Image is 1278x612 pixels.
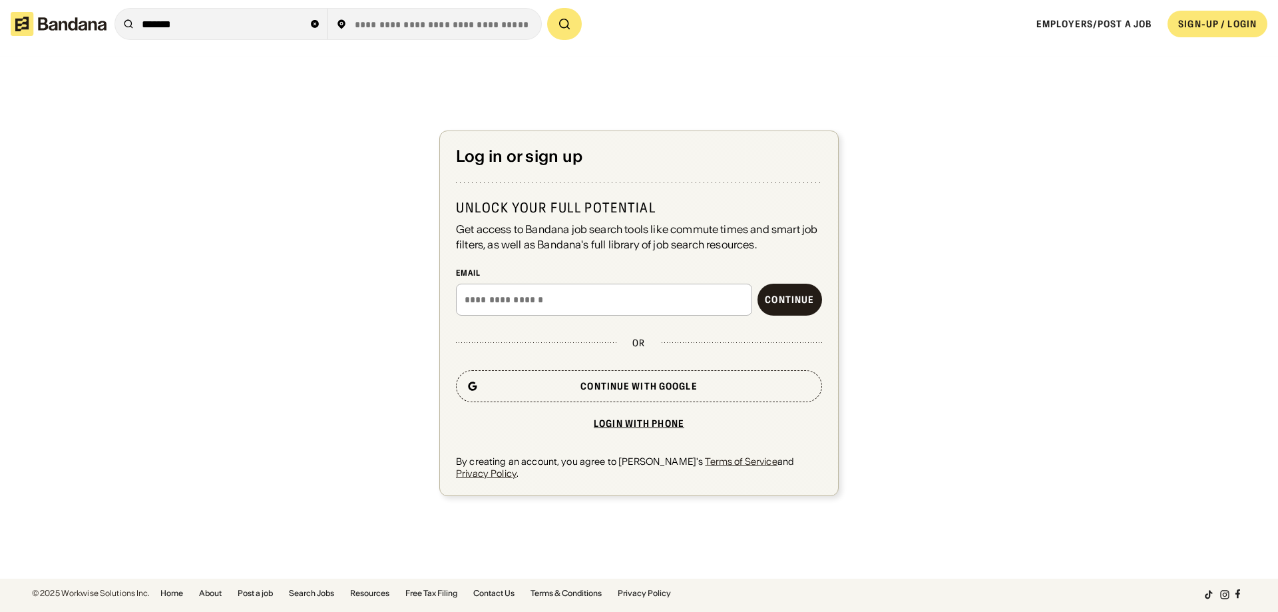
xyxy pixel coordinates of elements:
[594,419,684,428] div: Login with phone
[199,589,222,597] a: About
[32,589,150,597] div: © 2025 Workwise Solutions Inc.
[238,589,273,597] a: Post a job
[11,12,106,36] img: Bandana logotype
[632,337,645,349] div: or
[531,589,602,597] a: Terms & Conditions
[350,589,389,597] a: Resources
[456,199,822,216] div: Unlock your full potential
[160,589,183,597] a: Home
[705,456,777,467] a: Terms of Service
[580,382,697,391] div: Continue with Google
[289,589,334,597] a: Search Jobs
[765,295,814,304] div: Continue
[456,467,517,479] a: Privacy Policy
[456,147,822,166] div: Log in or sign up
[456,222,822,252] div: Get access to Bandana job search tools like commute times and smart job filters, as well as Banda...
[1036,18,1152,30] a: Employers/Post a job
[405,589,457,597] a: Free Tax Filing
[1178,18,1257,30] div: SIGN-UP / LOGIN
[473,589,515,597] a: Contact Us
[456,456,822,479] div: By creating an account, you agree to [PERSON_NAME]'s and .
[618,589,671,597] a: Privacy Policy
[456,268,822,278] div: Email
